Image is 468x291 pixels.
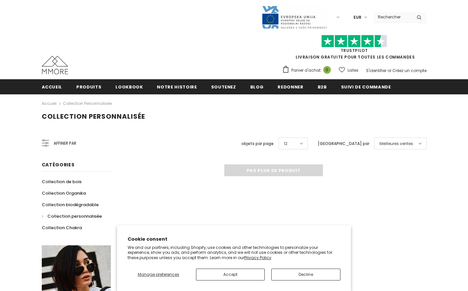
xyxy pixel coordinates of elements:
[278,84,303,90] span: Redonner
[157,84,197,90] span: Notre histoire
[392,68,427,73] a: Créez un compte
[76,79,101,94] a: Produits
[115,84,143,90] span: Lookbook
[42,79,62,94] a: Accueil
[261,14,327,20] a: Javni Razpis
[54,140,76,147] span: Affiner par
[211,79,236,94] a: soutenez
[244,255,271,260] a: Privacy Policy
[42,190,86,196] span: Collection Organika
[241,140,274,147] label: objets par page
[339,64,358,76] a: Listes
[128,245,341,260] p: We and our partners, including Shopify, use cookies and other technologies to personalize your ex...
[323,66,331,74] span: 0
[157,79,197,94] a: Notre histoire
[42,202,99,208] span: Collection biodégradable
[380,140,413,147] span: Meilleures ventes
[341,79,391,94] a: Suivi de commande
[47,213,102,219] span: Collection personnalisée
[374,12,412,22] input: Search Site
[321,35,387,48] img: Faites confiance aux étoiles pilotes
[341,84,391,90] span: Suivi de commande
[318,140,369,147] label: [GEOGRAPHIC_DATA] par
[76,84,101,90] span: Produits
[63,101,112,106] a: Collection personnalisée
[42,199,99,210] a: Collection biodégradable
[250,79,264,94] a: Blog
[128,236,341,243] h2: Cookie consent
[42,161,75,168] span: Catégories
[42,100,57,108] a: Accueil
[42,176,82,187] a: Collection de bois
[318,79,327,94] a: B2B
[42,210,102,222] a: Collection personnalisée
[128,269,189,280] button: Manage preferences
[354,14,361,21] span: EUR
[261,5,327,29] img: Javni Razpis
[115,79,143,94] a: Lookbook
[278,79,303,94] a: Redonner
[42,225,82,231] span: Collection Chakra
[282,65,334,75] a: Panier d'achat 0
[211,84,236,90] span: soutenez
[42,179,82,185] span: Collection de bois
[282,38,427,60] span: LIVRAISON GRATUITE POUR TOUTES LES COMMANDES
[284,140,287,147] span: 12
[341,48,368,53] a: TrustPilot
[42,222,82,233] a: Collection Chakra
[196,269,265,280] button: Accept
[138,272,179,277] span: Manage preferences
[42,56,68,74] img: Cas MMORE
[271,269,340,280] button: Decline
[348,67,358,74] span: Listes
[387,68,391,73] span: or
[42,84,62,90] span: Accueil
[250,84,264,90] span: Blog
[366,68,386,73] a: S'identifier
[42,187,86,199] a: Collection Organika
[291,67,321,74] span: Panier d'achat
[318,84,327,90] span: B2B
[42,112,145,121] span: Collection personnalisée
